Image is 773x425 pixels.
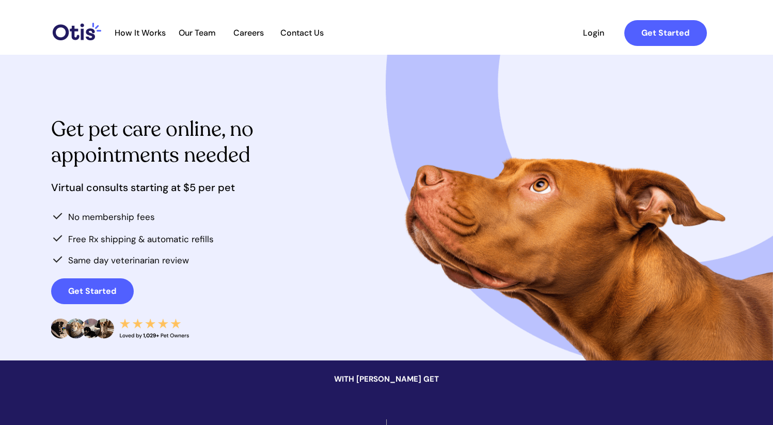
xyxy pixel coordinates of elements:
a: How It Works [109,28,171,38]
span: Get pet care online, no appointments needed [51,115,254,169]
span: WITH [PERSON_NAME] GET [334,374,439,384]
span: Login [570,28,618,38]
a: Get Started [51,278,134,304]
strong: Get Started [68,286,116,296]
a: Get Started [624,20,707,46]
a: Careers [224,28,274,38]
a: Login [570,20,618,46]
strong: Get Started [641,27,689,38]
span: Free Rx shipping & automatic refills [68,233,214,245]
a: Our Team [172,28,223,38]
span: Virtual consults starting at $5 per pet [51,181,235,194]
span: No membership fees [68,211,155,223]
span: Same day veterinarian review [68,255,189,266]
a: Contact Us [275,28,329,38]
